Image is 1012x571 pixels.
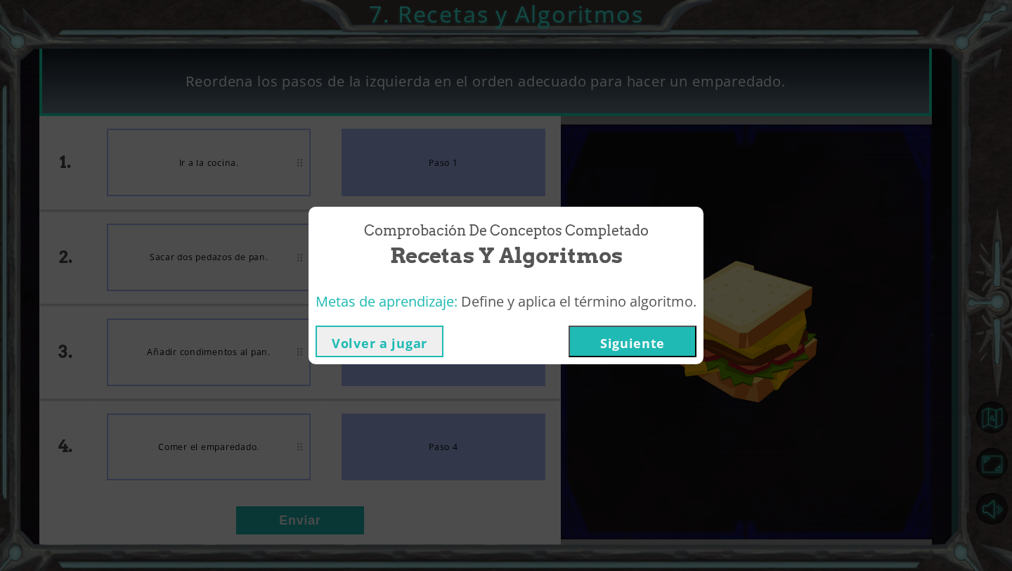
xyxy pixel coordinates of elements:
[461,292,696,311] span: Define y aplica el término algoritmo.
[316,292,458,311] span: Metas de aprendizaje:
[390,240,623,271] span: Recetas y Algoritmos
[364,221,649,241] span: Comprobación de conceptos Completado
[569,326,696,357] button: Siguiente
[316,326,443,357] button: Volver a jugar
